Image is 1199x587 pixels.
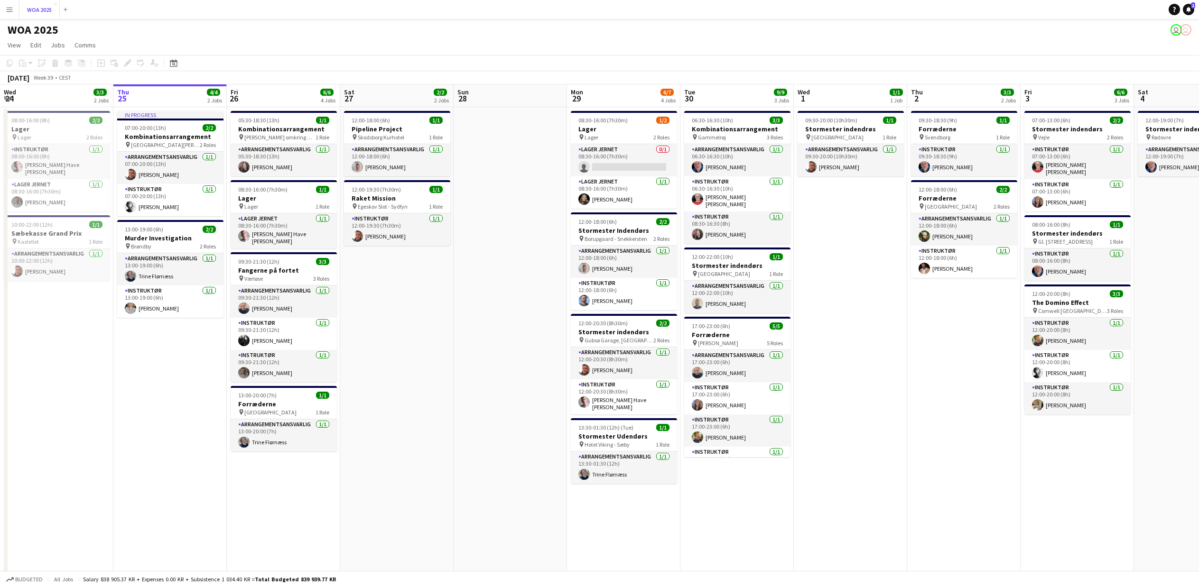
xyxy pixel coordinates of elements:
span: 6/7 [660,89,674,96]
app-user-avatar: Bettina Madsen [1171,24,1182,36]
span: 1/1 [429,117,443,124]
app-card-role: Instruktør1/107:00-13:00 (6h)[PERSON_NAME] [1024,179,1131,211]
span: 1/1 [316,117,329,124]
span: 2 [910,93,923,104]
div: 13:00-20:00 (7h)1/1Forræderne [GEOGRAPHIC_DATA]1 RoleArrangementsansvarlig1/113:00-20:00 (7h)Trin... [231,386,337,451]
span: 1 Role [996,134,1010,141]
app-job-card: 08:30-16:00 (7h30m)1/2Lager Lager2 RolesLager Jernet0/108:30-16:00 (7h30m) Lager Jernet1/108:30-1... [571,111,677,209]
span: 12:00-18:00 (6h) [578,218,617,225]
span: 4 [1136,93,1148,104]
h3: Kombinationsarrangement [684,125,790,133]
h3: Forræderne [911,194,1017,202]
span: 3 Roles [767,134,783,141]
app-job-card: 09:30-18:30 (9h)1/1Forræderne Svendborg1 RoleInstruktør1/109:30-18:30 (9h)[PERSON_NAME] [911,111,1017,176]
span: 2/2 [996,186,1010,193]
span: 2 Roles [994,203,1010,210]
span: 1/1 [316,186,329,193]
span: 1/2 [656,117,669,124]
span: 1/1 [1110,221,1123,228]
span: 05:30-18:30 (13h) [238,117,279,124]
h3: Forræderne [231,400,337,408]
span: 28 [456,93,469,104]
div: 2 Jobs [207,97,222,104]
h3: Raket Mission [344,194,450,202]
span: 2 Roles [1107,134,1123,141]
div: 13:00-19:00 (6h)2/2Murder Investigation Brøndby2 RolesArrangementsansvarlig1/113:00-19:00 (6h)Tri... [117,220,223,318]
button: WOA 2025 [19,0,60,19]
span: 3/3 [770,117,783,124]
span: View [8,41,21,49]
div: 09:30-20:00 (10h30m)1/1Stormester indendrøs [GEOGRAPHIC_DATA]1 RoleArrangementsansvarlig1/109:30-... [798,111,904,176]
span: 1/1 [316,392,329,399]
span: 6/6 [320,89,334,96]
span: 08:30-16:00 (7h30m) [578,117,628,124]
app-job-card: 12:00-18:00 (6h)1/1Pipeline Project Skodsborg Kurhotel1 RoleArrangementsansvarlig1/112:00-18:00 (... [344,111,450,176]
h3: Stormester Indendørs [571,226,677,235]
span: [GEOGRAPHIC_DATA] [811,134,864,141]
span: 1 Role [316,409,329,416]
app-job-card: 12:00-18:00 (6h)2/2Stormester Indendørs Borupgaard - Snekkersten2 RolesArrangementsansvarlig1/112... [571,212,677,310]
h3: Stormester indendørs [1024,229,1131,238]
span: 1 Role [883,134,896,141]
app-job-card: 09:30-21:30 (12h)3/3Fangerne på fortet Værløse3 RolesArrangementsansvarlig1/109:30-21:30 (12h)[PE... [231,252,337,382]
h3: Forræderne [911,125,1017,133]
span: 2 Roles [86,134,102,141]
span: 3/3 [316,258,329,265]
app-card-role: Instruktør1/117:00-23:00 (6h)[PERSON_NAME] [684,414,790,447]
span: 08:00-16:00 (8h) [11,117,50,124]
span: 1/1 [883,117,896,124]
span: 25 [116,93,129,104]
span: Skodsborg Kurhotel [358,134,404,141]
span: 08:30-16:00 (7h30m) [238,186,288,193]
h3: Forræderne [684,330,790,339]
app-job-card: 08:00-16:00 (8h)1/1Stormester indendørs Gl. [STREET_ADDRESS]1 RoleInstruktør1/108:00-16:00 (8h)[P... [1024,215,1131,281]
span: 1/1 [429,186,443,193]
span: 3/3 [1110,290,1123,297]
div: 3 Jobs [1115,97,1129,104]
a: Jobs [47,39,69,51]
h3: Stormester indendørs [1024,125,1131,133]
span: 2/2 [203,226,216,233]
app-card-role: Instruktør1/108:00-16:00 (8h)[PERSON_NAME] Have [PERSON_NAME] [PERSON_NAME] [4,144,110,179]
div: In progress07:00-20:00 (13h)2/2Kombinationsarrangement [GEOGRAPHIC_DATA][PERSON_NAME]2 RolesArran... [117,111,223,216]
div: 3 Jobs [774,97,789,104]
span: Værløse [244,275,263,282]
span: 2 Roles [200,141,216,148]
app-job-card: 12:00-19:30 (7h30m)1/1Raket Mission Egeskov Slot - Sydfyn1 RoleInstruktør1/112:00-19:30 (7h30m)[P... [344,180,450,246]
a: 1 [1183,4,1194,15]
span: Lager [18,134,31,141]
h3: Lager [4,125,110,133]
app-card-role: Instruktør1/117:00-23:00 (6h)[PERSON_NAME] [684,382,790,414]
span: [GEOGRAPHIC_DATA][PERSON_NAME] [131,141,200,148]
app-job-card: 12:00-20:30 (8h30m)2/2Stormester indendørs Gubsø Garage, [GEOGRAPHIC_DATA]2 RolesArrangementsansv... [571,314,677,414]
span: [GEOGRAPHIC_DATA] [925,203,977,210]
span: 2 Roles [653,134,669,141]
span: 07:00-20:00 (13h) [125,124,166,131]
span: [PERSON_NAME] omkring Hørbye Færgekro [244,134,316,141]
div: 07:00-13:00 (6h)2/2Stormester indendørs Vejle2 RolesInstruktør1/107:00-13:00 (6h)[PERSON_NAME] [P... [1024,111,1131,211]
div: 10:00-22:00 (12h)1/1Sæbekasse Grand Prix Kastellet1 RoleArrangementsansvarlig1/110:00-22:00 (12h)... [4,215,110,281]
span: 5/5 [770,322,783,330]
div: 08:30-16:00 (7h30m)1/1Lager Lager1 RoleLager Jernet1/108:30-16:00 (7h30m)[PERSON_NAME] Have [PERS... [231,180,337,248]
span: 09:30-21:30 (12h) [238,258,279,265]
app-job-card: 12:00-18:00 (6h)2/2Forræderne [GEOGRAPHIC_DATA]2 RolesArrangementsansvarlig1/112:00-18:00 (6h)[PE... [911,180,1017,278]
span: Gl. [STREET_ADDRESS] [1038,238,1093,245]
a: Comms [71,39,100,51]
span: 12:00-20:00 (8h) [1032,290,1070,297]
app-card-role: Instruktør1/108:30-16:30 (8h)[PERSON_NAME] [684,211,790,244]
app-card-role: Instruktør1/112:00-20:00 (8h)[PERSON_NAME] [1024,318,1131,350]
h3: Kombinationsarrangement [231,125,337,133]
span: 13:30-01:30 (12h) (Tue) [578,424,633,431]
span: 12:00-18:00 (6h) [919,186,957,193]
span: Svendborg [925,134,950,141]
span: Lager [585,134,598,141]
span: 1 Role [89,238,102,245]
span: Thu [911,88,923,96]
app-job-card: 12:00-22:00 (10h)1/1Stormester indendørs [GEOGRAPHIC_DATA]1 RoleArrangementsansvarlig1/112:00-22:... [684,248,790,313]
span: Edit [30,41,41,49]
span: 2 Roles [653,337,669,344]
app-card-role: Arrangementsansvarlig1/109:30-21:30 (12h)[PERSON_NAME] [231,285,337,318]
span: Rødovre [1152,134,1171,141]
